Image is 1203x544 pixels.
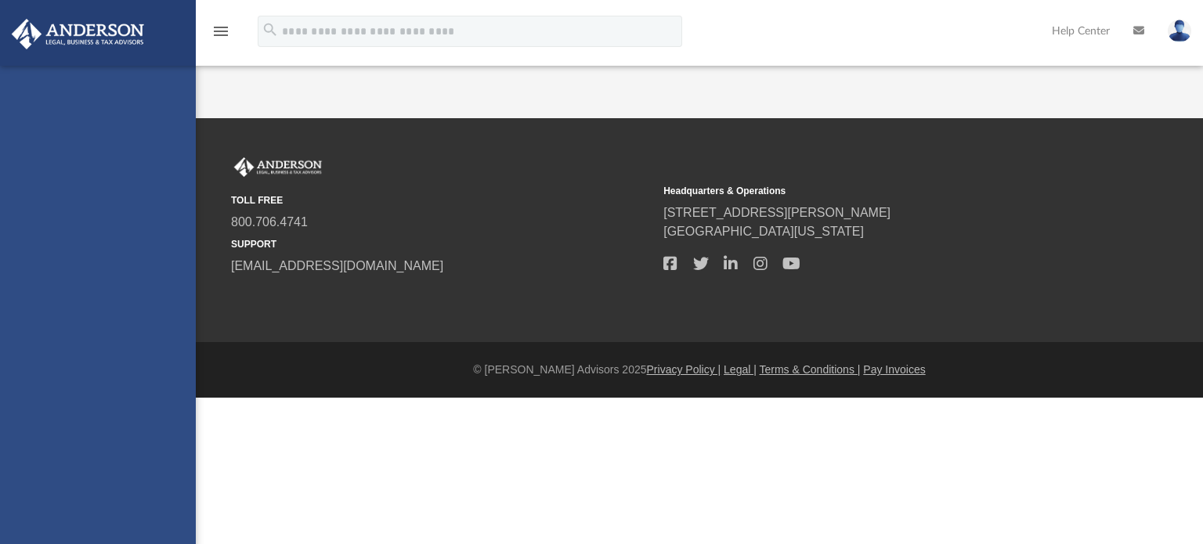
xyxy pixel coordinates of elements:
a: Legal | [724,363,757,376]
a: menu [211,30,230,41]
i: search [262,21,279,38]
a: Privacy Policy | [647,363,721,376]
img: Anderson Advisors Platinum Portal [7,19,149,49]
div: © [PERSON_NAME] Advisors 2025 [196,362,1203,378]
a: [GEOGRAPHIC_DATA][US_STATE] [663,225,864,238]
a: 800.706.4741 [231,215,308,229]
img: Anderson Advisors Platinum Portal [231,157,325,178]
a: [EMAIL_ADDRESS][DOMAIN_NAME] [231,259,443,272]
small: TOLL FREE [231,193,652,207]
a: Terms & Conditions | [760,363,861,376]
img: User Pic [1168,20,1191,42]
small: Headquarters & Operations [663,184,1085,198]
small: SUPPORT [231,237,652,251]
i: menu [211,22,230,41]
a: [STREET_ADDRESS][PERSON_NAME] [663,206,891,219]
a: Pay Invoices [863,363,925,376]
